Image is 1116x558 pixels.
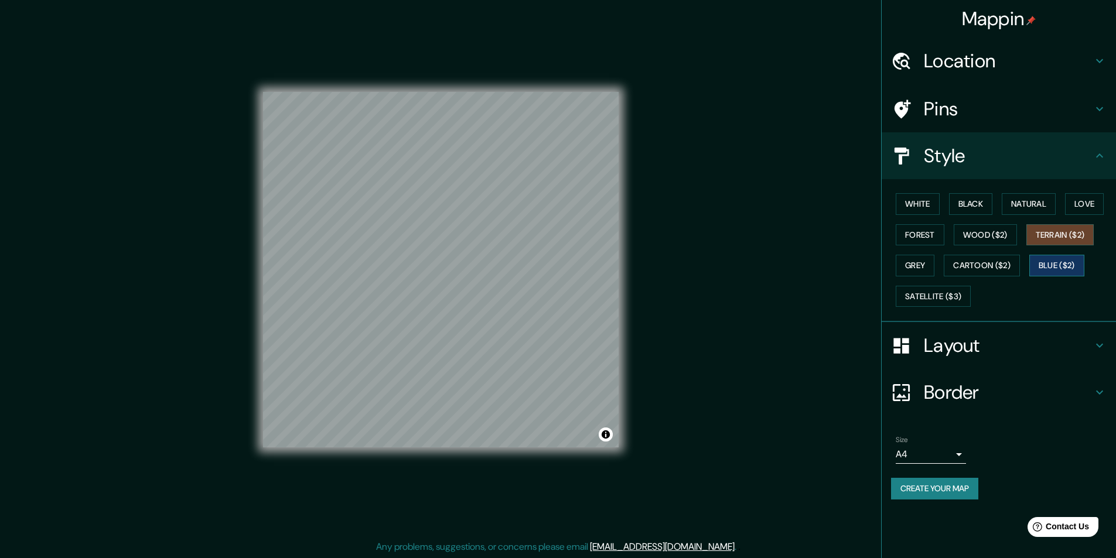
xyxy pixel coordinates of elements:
div: Pins [882,85,1116,132]
button: Toggle attribution [599,427,613,441]
div: . [738,540,740,554]
h4: Style [924,144,1093,167]
h4: Pins [924,97,1093,121]
div: Location [882,37,1116,84]
button: Blue ($2) [1029,255,1084,276]
button: Grey [896,255,934,276]
iframe: Help widget launcher [1012,512,1103,545]
button: White [896,193,940,215]
div: Border [882,369,1116,416]
button: Satellite ($3) [896,286,971,307]
button: Terrain ($2) [1026,224,1094,246]
h4: Border [924,381,1093,404]
button: Create your map [891,478,978,499]
div: A4 [896,445,966,464]
a: [EMAIL_ADDRESS][DOMAIN_NAME] [590,540,735,553]
img: pin-icon.png [1026,16,1036,25]
div: Layout [882,322,1116,369]
h4: Mappin [962,7,1036,30]
div: Style [882,132,1116,179]
button: Forest [896,224,944,246]
label: Size [896,435,908,445]
h4: Layout [924,334,1093,357]
div: . [736,540,738,554]
canvas: Map [263,92,619,447]
button: Love [1065,193,1104,215]
button: Black [949,193,993,215]
button: Cartoon ($2) [944,255,1020,276]
button: Natural [1002,193,1056,215]
p: Any problems, suggestions, or concerns please email . [376,540,736,554]
h4: Location [924,49,1093,73]
button: Wood ($2) [954,224,1017,246]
